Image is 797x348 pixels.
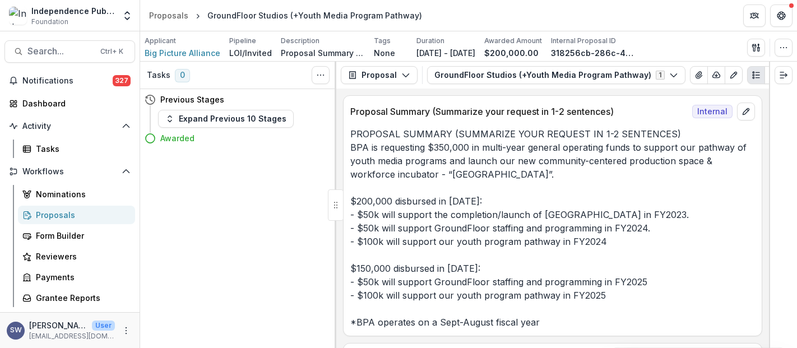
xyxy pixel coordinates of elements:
[175,69,190,82] span: 0
[229,36,256,46] p: Pipeline
[775,66,793,84] button: Expand right
[36,230,126,242] div: Form Builder
[725,66,743,84] button: Edit as form
[22,167,117,177] span: Workflows
[9,7,27,25] img: Independence Public Media Foundation
[31,5,115,17] div: Independence Public Media Foundation
[18,289,135,307] a: Grantee Reports
[22,122,117,131] span: Activity
[36,188,126,200] div: Nominations
[119,4,135,27] button: Open entity switcher
[149,10,188,21] div: Proposals
[281,36,319,46] p: Description
[36,292,126,304] div: Grantee Reports
[18,206,135,224] a: Proposals
[92,321,115,331] p: User
[484,47,539,59] p: $200,000.00
[374,47,395,59] p: None
[160,94,224,105] h4: Previous Stages
[29,319,87,331] p: [PERSON_NAME]
[22,76,113,86] span: Notifications
[18,247,135,266] a: Reviewers
[160,132,194,144] h4: Awarded
[10,327,22,334] div: Sherella Williams
[312,66,330,84] button: Toggle View Cancelled Tasks
[350,105,688,118] p: Proposal Summary (Summarize your request in 1-2 sentences)
[145,47,220,59] a: Big Picture Alliance
[29,331,115,341] p: [EMAIL_ADDRESS][DOMAIN_NAME]
[145,7,427,24] nav: breadcrumb
[36,250,126,262] div: Reviewers
[764,66,782,84] button: PDF view
[551,36,616,46] p: Internal Proposal ID
[18,140,135,158] a: Tasks
[207,10,422,21] div: GroundFloor Studios (+Youth Media Program Pathway)
[147,71,170,80] h3: Tasks
[427,66,685,84] button: GroundFloor Studios (+Youth Media Program Pathway)1
[770,4,793,27] button: Get Help
[31,17,68,27] span: Foundation
[281,47,365,59] p: Proposal Summary (Summarize your request in 1-2 sentences) BPA is requesting $350,000 in multi-ye...
[690,66,708,84] button: View Attached Files
[4,40,135,63] button: Search...
[692,105,733,118] span: Internal
[416,47,475,59] p: [DATE] - [DATE]
[119,324,133,337] button: More
[229,47,272,59] p: LOI/Invited
[113,75,131,86] span: 327
[4,163,135,180] button: Open Workflows
[743,4,766,27] button: Partners
[341,66,418,84] button: Proposal
[4,72,135,90] button: Notifications327
[747,66,765,84] button: Plaintext view
[4,117,135,135] button: Open Activity
[27,46,94,57] span: Search...
[484,36,542,46] p: Awarded Amount
[36,143,126,155] div: Tasks
[551,47,635,59] p: 318256cb-286c-48da-b115-433c54cafe69
[350,127,755,329] p: PROPOSAL SUMMARY (SUMMARIZE YOUR REQUEST IN 1-2 SENTENCES) BPA is requesting $350,000 in multi-ye...
[4,94,135,113] a: Dashboard
[98,45,126,58] div: Ctrl + K
[22,98,126,109] div: Dashboard
[18,268,135,286] a: Payments
[737,103,755,120] button: edit
[374,36,391,46] p: Tags
[416,36,444,46] p: Duration
[145,36,176,46] p: Applicant
[4,312,135,330] button: Open Documents
[18,226,135,245] a: Form Builder
[36,209,126,221] div: Proposals
[36,271,126,283] div: Payments
[145,7,193,24] a: Proposals
[18,185,135,203] a: Nominations
[158,110,294,128] button: Expand Previous 10 Stages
